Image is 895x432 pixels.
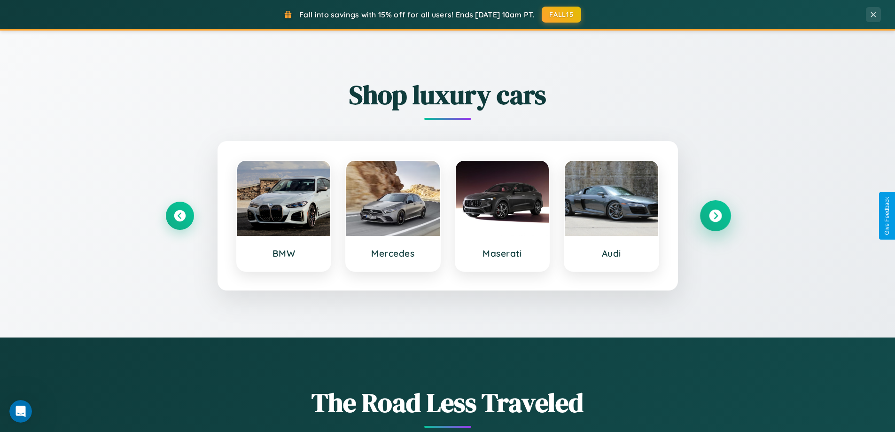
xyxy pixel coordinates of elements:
[166,385,730,421] h1: The Road Less Traveled
[884,197,890,235] div: Give Feedback
[574,248,649,259] h3: Audi
[247,248,321,259] h3: BMW
[542,7,581,23] button: FALL15
[465,248,540,259] h3: Maserati
[166,77,730,113] h2: Shop luxury cars
[9,400,32,423] iframe: Intercom live chat
[299,10,535,19] span: Fall into savings with 15% off for all users! Ends [DATE] 10am PT.
[356,248,430,259] h3: Mercedes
